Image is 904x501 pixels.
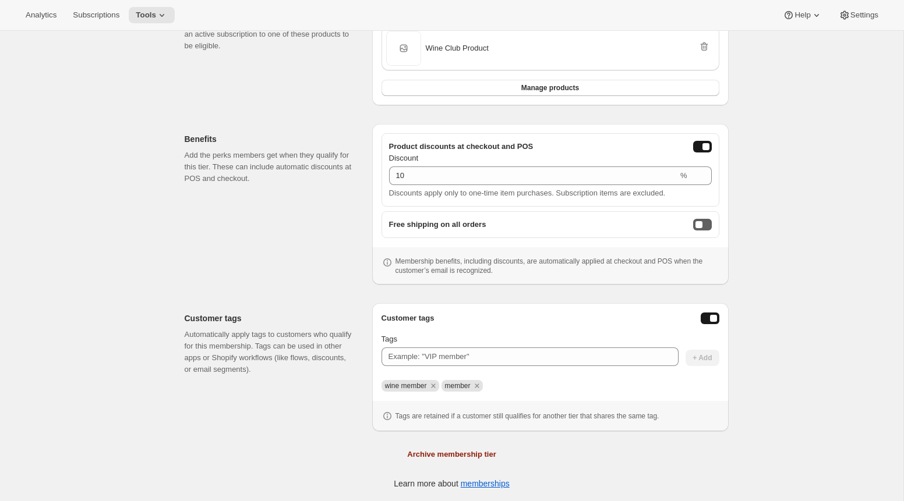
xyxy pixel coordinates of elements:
button: Archive membership tier [175,445,729,464]
span: Free shipping on all orders [389,219,486,230]
button: Subscriptions [66,7,126,23]
span: Discount [389,154,419,162]
span: % [680,171,687,180]
h2: Customer tags [185,312,354,324]
p: Learn more about [394,478,509,489]
button: Enable customer tags [701,312,719,324]
button: Remove [696,38,712,55]
span: wine member [385,382,427,390]
p: Tags are retained if a customer still qualifies for another tier that shares the same tag. [395,411,659,421]
span: Settings [850,10,878,20]
button: Analytics [19,7,63,23]
p: Add the perks members get when they qualify for this tier. These can include automatic discounts ... [185,150,354,184]
input: Example: "VIP member" [382,347,679,366]
button: Manage products [382,80,719,96]
button: Remove wine member [428,381,439,391]
span: Archive membership tier [407,449,496,460]
p: Automatically apply tags to customers who qualify for this membership. Tags can be used in other ... [185,329,354,375]
button: Settings [832,7,885,23]
button: Help [776,7,829,23]
h2: Benefits [185,133,354,145]
h3: Customer tags [382,312,435,324]
button: freeShippingEnabled [693,219,712,230]
button: Tools [129,7,175,23]
span: member [445,382,471,390]
button: Remove member [472,381,482,391]
span: Manage products [521,83,579,93]
span: Subscriptions [73,10,119,20]
span: Tags [382,335,397,343]
button: onlineDiscountEnabled [693,141,712,152]
p: Membership benefits, including discounts, are automatically applied at checkout and POS when the ... [395,257,719,275]
span: Analytics [26,10,57,20]
span: Help [794,10,810,20]
span: Product discounts at checkout and POS [389,141,534,152]
span: Wine Club Product [426,42,489,54]
span: Discounts apply only to one-time item purchases. Subscription items are excluded. [389,189,666,197]
span: Tools [136,10,156,20]
a: memberships [461,479,510,488]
